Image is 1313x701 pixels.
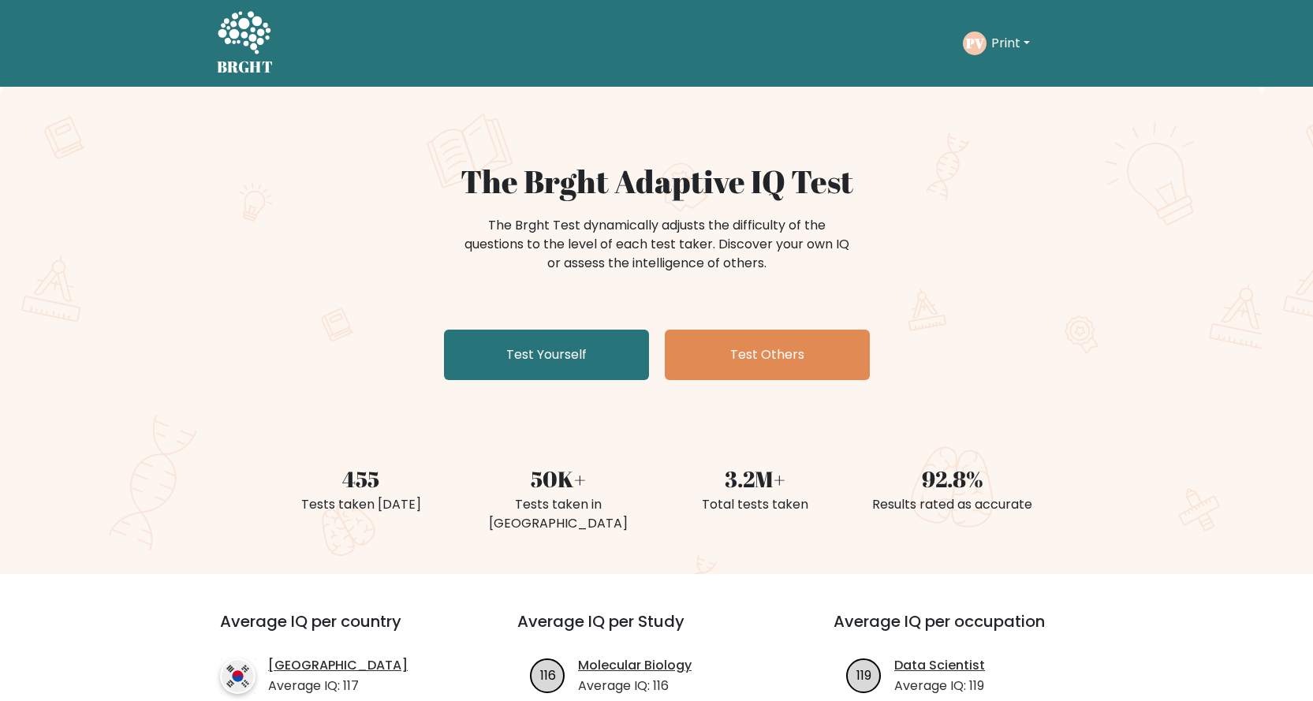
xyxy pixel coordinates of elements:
[666,495,845,514] div: Total tests taken
[268,677,408,695] p: Average IQ: 117
[220,658,256,694] img: country
[469,495,647,533] div: Tests taken in [GEOGRAPHIC_DATA]
[460,216,854,273] div: The Brght Test dynamically adjusts the difficulty of the questions to the level of each test take...
[578,677,692,695] p: Average IQ: 116
[220,612,461,650] h3: Average IQ per country
[864,462,1042,495] div: 92.8%
[856,666,871,684] text: 119
[272,462,450,495] div: 455
[894,656,985,675] a: Data Scientist
[578,656,692,675] a: Molecular Biology
[272,495,450,514] div: Tests taken [DATE]
[217,58,274,76] h5: BRGHT
[268,656,408,675] a: [GEOGRAPHIC_DATA]
[517,612,796,650] h3: Average IQ per Study
[987,33,1035,54] button: Print
[444,330,649,380] a: Test Yourself
[864,495,1042,514] div: Results rated as accurate
[540,666,556,684] text: 116
[665,330,870,380] a: Test Others
[894,677,985,695] p: Average IQ: 119
[834,612,1112,650] h3: Average IQ per occupation
[217,6,274,80] a: BRGHT
[469,462,647,495] div: 50K+
[272,162,1042,200] h1: The Brght Adaptive IQ Test
[964,34,983,52] text: PV
[666,462,845,495] div: 3.2M+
